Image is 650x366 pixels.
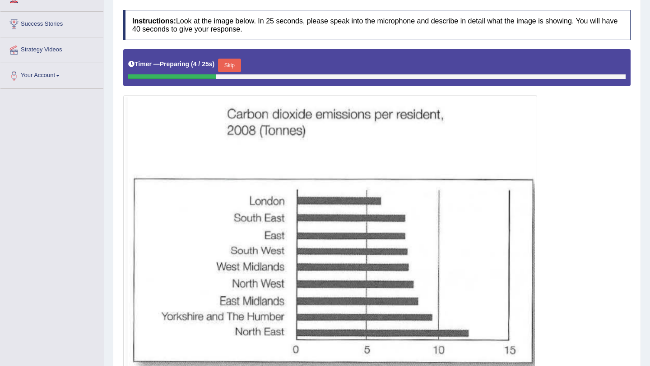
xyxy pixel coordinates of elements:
b: 4 / 25s [193,60,213,68]
a: Success Stories [0,12,103,34]
a: Strategy Videos [0,37,103,60]
b: ) [213,60,215,68]
b: Preparing [160,60,189,68]
h4: Look at the image below. In 25 seconds, please speak into the microphone and describe in detail w... [123,10,631,40]
b: Instructions: [132,17,176,25]
b: ( [191,60,193,68]
h5: Timer — [128,61,214,68]
button: Skip [218,59,241,72]
a: Your Account [0,63,103,86]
